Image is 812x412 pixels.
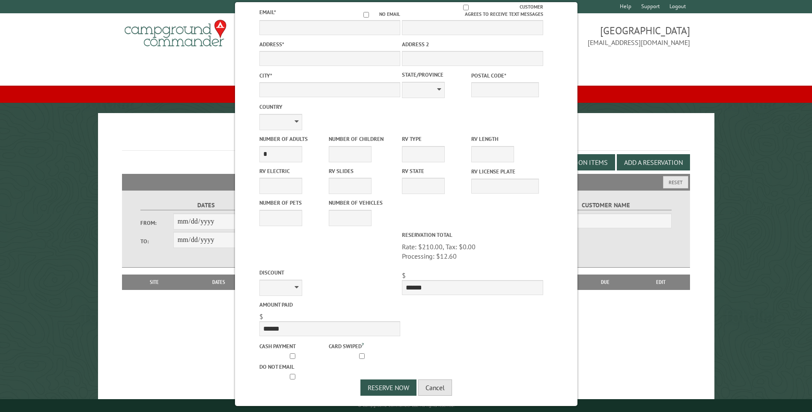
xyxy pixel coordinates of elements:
input: Customer agrees to receive text messages [412,5,520,10]
label: Address 2 [402,40,543,48]
th: Dates [182,275,256,290]
label: Number of Children [328,135,396,143]
a: ? [361,341,363,347]
label: RV Slides [328,167,396,175]
label: State/Province [402,71,470,79]
label: Card swiped [328,341,396,350]
label: From: [140,219,173,227]
h1: Reservations [122,127,690,150]
div: Processing: $12.60 [402,251,543,261]
label: Customer Name [541,200,671,210]
label: Do not email [259,363,327,371]
label: No email [353,11,400,18]
th: Due [578,275,632,290]
th: Edit [632,275,690,290]
label: To: [140,237,173,245]
label: RV Electric [259,167,327,175]
button: Add a Reservation [617,154,690,170]
label: Amount paid [259,301,400,309]
button: Reset [663,176,688,188]
label: Postal Code [471,72,539,80]
span: $ [402,271,406,280]
img: Campground Commander [122,17,229,50]
label: Customer agrees to receive text messages [402,3,543,18]
label: Address [259,40,400,48]
h2: Filters [122,174,690,190]
label: RV State [402,167,470,175]
label: Reservation Total [402,231,543,239]
label: Number of Adults [259,135,327,143]
label: Email [259,9,276,16]
label: Number of Vehicles [328,199,396,207]
input: No email [353,12,379,18]
small: © Campground Commander LLC. All rights reserved. [358,403,455,408]
label: Cash payment [259,342,327,350]
span: $ [259,312,263,321]
label: Country [259,103,400,111]
label: City [259,72,400,80]
label: RV Length [471,135,539,143]
label: RV License Plate [471,167,539,176]
button: Cancel [418,379,452,396]
button: Reserve Now [360,379,416,396]
label: RV Type [402,135,470,143]
label: Discount [259,269,400,277]
th: Site [126,275,182,290]
button: Edit Add-on Items [541,154,615,170]
label: Number of Pets [259,199,327,207]
span: Rate: $210.00, Tax: $0.00 [402,242,543,261]
label: Dates [140,200,271,210]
